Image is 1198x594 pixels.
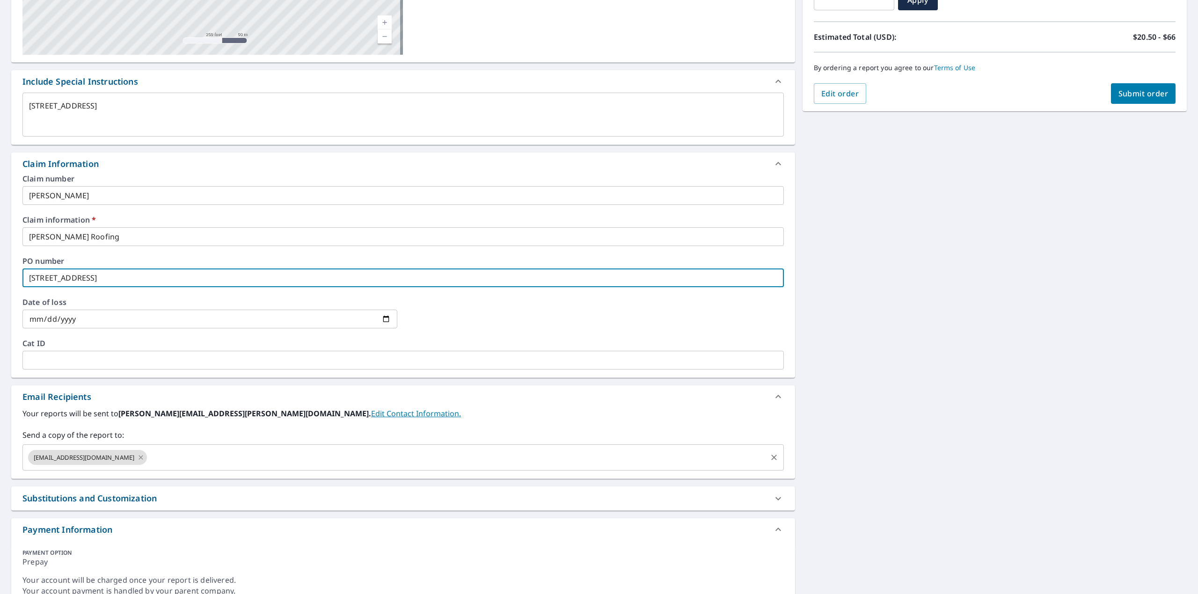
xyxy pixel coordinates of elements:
[118,408,371,419] b: [PERSON_NAME][EMAIL_ADDRESS][PERSON_NAME][DOMAIN_NAME].
[1133,31,1176,43] p: $20.50 - $66
[22,216,784,224] label: Claim information
[1118,88,1169,99] span: Submit order
[11,518,795,541] div: Payment Information
[22,391,91,403] div: Email Recipients
[22,523,112,536] div: Payment Information
[22,549,784,557] div: PAYMENT OPTION
[28,453,140,462] span: [EMAIL_ADDRESS][DOMAIN_NAME]
[22,257,784,265] label: PO number
[22,492,157,505] div: Substitutions and Customization
[1111,83,1176,104] button: Submit order
[22,340,784,347] label: Cat ID
[22,75,138,88] div: Include Special Instructions
[814,31,995,43] p: Estimated Total (USD):
[22,158,99,170] div: Claim Information
[378,29,392,43] a: Current Level 17, Zoom Out
[814,83,867,104] button: Edit order
[11,385,795,408] div: Email Recipients
[22,575,784,586] div: Your account will be charged once your report is delivered.
[22,557,784,575] div: Prepay
[378,15,392,29] a: Current Level 17, Zoom In
[814,64,1176,72] p: By ordering a report you agree to our
[22,429,784,441] label: Send a copy of the report to:
[934,63,976,72] a: Terms of Use
[371,408,461,419] a: EditContactInfo
[22,175,784,182] label: Claim number
[767,451,781,464] button: Clear
[11,70,795,93] div: Include Special Instructions
[28,450,147,465] div: [EMAIL_ADDRESS][DOMAIN_NAME]
[29,101,777,128] textarea: [STREET_ADDRESS]
[22,408,784,419] label: Your reports will be sent to
[11,152,795,175] div: Claim Information
[821,88,859,99] span: Edit order
[11,486,795,510] div: Substitutions and Customization
[22,298,397,306] label: Date of loss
